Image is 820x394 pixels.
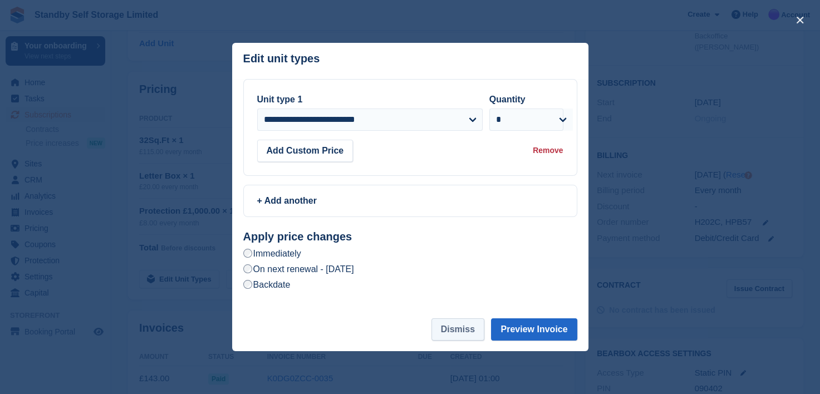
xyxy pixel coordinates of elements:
button: close [791,11,809,29]
button: Add Custom Price [257,140,353,162]
input: Backdate [243,280,252,289]
div: + Add another [257,194,563,208]
button: Dismiss [431,318,484,341]
label: Backdate [243,279,291,290]
input: On next renewal - [DATE] [243,264,252,273]
p: Edit unit types [243,52,320,65]
label: Unit type 1 [257,95,303,104]
a: + Add another [243,185,577,217]
div: Remove [533,145,563,156]
label: Immediately [243,248,301,259]
strong: Apply price changes [243,230,352,243]
input: Immediately [243,249,252,258]
label: On next renewal - [DATE] [243,263,354,275]
button: Preview Invoice [491,318,577,341]
label: Quantity [489,95,526,104]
